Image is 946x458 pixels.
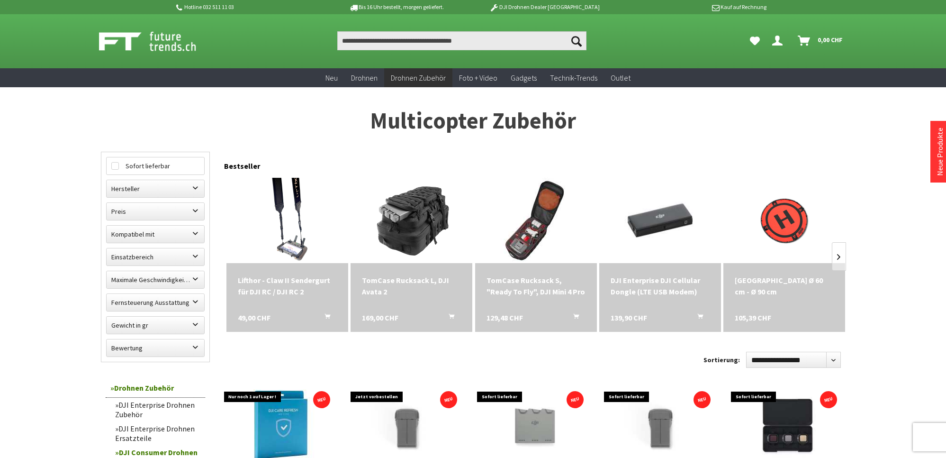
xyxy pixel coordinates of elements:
img: DJI Enterprise DJI Cellular Dongle (LTE USB Modem) [599,180,721,261]
span: Drohnen [351,73,378,82]
label: Einsatzbereich [107,248,204,266]
img: Shop Futuretrends - zur Startseite wechseln [99,29,217,53]
a: Outlet [604,68,637,88]
div: Lifthor - Claw II Sendergurt für DJI RC / DJI RC 2 [238,275,337,297]
button: Suchen [567,31,586,50]
a: DJI Enterprise Drohnen Ersatzteile [110,421,205,445]
span: Technik-Trends [550,73,597,82]
a: Lifthor - Claw II Sendergurt für DJI RC / DJI RC 2 49,00 CHF In den Warenkorb [238,275,337,297]
p: Kauf auf Rechnung [619,1,766,13]
p: Bis 16 Uhr bestellt, morgen geliefert. [323,1,470,13]
span: Outlet [611,73,631,82]
span: Neu [325,73,338,82]
button: In den Warenkorb [686,312,709,324]
a: Gadgets [504,68,543,88]
a: Meine Favoriten [745,31,765,50]
span: 129,48 CHF [487,312,523,323]
div: TomCase Rucksack L, DJI Avata 2 [362,275,461,297]
label: Bewertung [107,339,204,357]
label: Fernsteuerung Ausstattung [107,294,204,311]
label: Sofort lieferbar [107,157,204,174]
label: Maximale Geschwindigkeit in km/h [107,271,204,288]
label: Sortierung: [703,352,740,367]
span: Drohnen Zubehör [391,73,446,82]
label: Hersteller [107,180,204,197]
span: 105,39 CHF [735,312,771,323]
button: In den Warenkorb [562,312,585,324]
span: Foto + Video [459,73,497,82]
div: TomCase Rucksack S, "Ready To Fly", DJI Mini 4 Pro [487,275,586,297]
a: Warenkorb [794,31,847,50]
a: Technik-Trends [543,68,604,88]
label: Gewicht in gr [107,317,204,334]
a: Dein Konto [768,31,790,50]
span: 139,90 CHF [611,312,647,323]
div: DJI Enterprise DJI Cellular Dongle (LTE USB Modem) [611,275,710,297]
a: Drohnen Zubehör [106,378,205,398]
a: TomCase Rucksack S, "Ready To Fly", DJI Mini 4 Pro 129,48 CHF In den Warenkorb [487,275,586,297]
a: [GEOGRAPHIC_DATA] Ø 60 cm - Ø 90 cm 105,39 CHF [735,275,834,297]
a: TomCase Rucksack L, DJI Avata 2 169,00 CHF In den Warenkorb [362,275,461,297]
img: Hoodman Landeplatz Ø 60 cm - Ø 90 cm [742,178,827,263]
button: In den Warenkorb [437,312,460,324]
span: Gadgets [511,73,537,82]
input: Produkt, Marke, Kategorie, EAN, Artikelnummer… [337,31,586,50]
a: DJI Enterprise DJI Cellular Dongle (LTE USB Modem) 139,90 CHF In den Warenkorb [611,275,710,297]
label: Preis [107,203,204,220]
p: Hotline 032 511 11 03 [175,1,323,13]
img: TomCase Rucksack S, "Ready To Fly", DJI Mini 4 Pro [493,178,578,263]
a: Foto + Video [452,68,504,88]
span: 169,00 CHF [362,312,398,323]
span: 0,00 CHF [818,32,843,47]
img: TomCase Rucksack L, DJI Avata 2 [369,178,454,263]
div: [GEOGRAPHIC_DATA] Ø 60 cm - Ø 90 cm [735,275,834,297]
div: Bestseller [224,152,846,175]
h1: Multicopter Zubehör [101,109,846,133]
img: Lifthor - Claw II Sendergurt für DJI RC / DJI RC 2 [256,178,318,263]
a: Neue Produkte [935,128,945,176]
p: DJI Drohnen Dealer [GEOGRAPHIC_DATA] [470,1,618,13]
span: 49,00 CHF [238,312,270,323]
a: Drohnen [344,68,384,88]
button: In den Warenkorb [313,312,336,324]
a: Drohnen Zubehör [384,68,452,88]
label: Kompatibel mit [107,226,204,243]
a: Neu [319,68,344,88]
a: DJI Enterprise Drohnen Zubehör [110,398,205,421]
